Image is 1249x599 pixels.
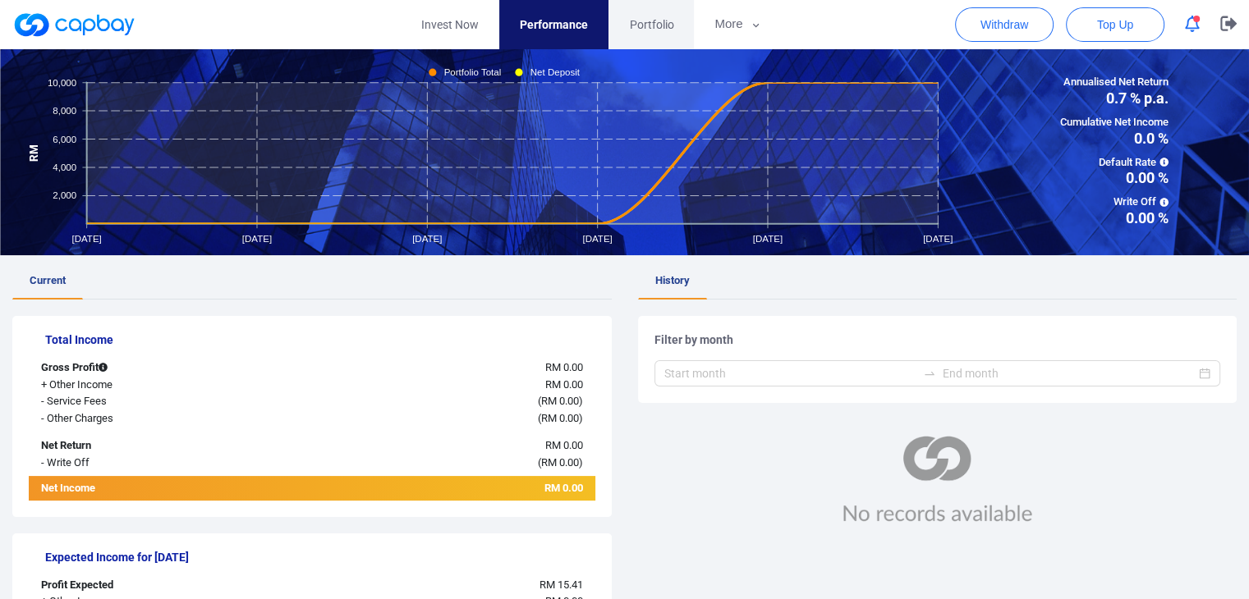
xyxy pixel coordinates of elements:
tspan: 2,000 [53,190,76,200]
span: Performance [520,16,588,34]
span: Write Off [1060,194,1169,211]
span: Annualised Net Return [1060,74,1169,91]
tspan: 10,000 [48,77,76,87]
tspan: 6,000 [53,134,76,144]
div: Net Return [29,437,264,455]
div: Profit Expected [29,577,264,594]
span: swap-right [923,367,936,380]
tspan: [DATE] [71,234,101,244]
span: 0.0 % [1060,131,1169,146]
span: RM 0.00 [540,456,578,469]
div: Net Income [29,480,264,501]
button: Top Up [1066,7,1164,42]
span: RM 15.41 [539,578,582,591]
tspan: [DATE] [582,234,612,244]
div: - Write Off [29,455,264,472]
tspan: Net Deposit [530,67,581,77]
div: - Other Charges [29,410,264,428]
tspan: RM [28,144,40,162]
tspan: 4,000 [53,162,76,172]
span: 0.7 % p.a. [1060,91,1169,106]
tspan: [DATE] [753,234,783,244]
tspan: Portfolio Total [444,67,502,77]
span: Default Rate [1060,154,1169,171]
span: History [655,274,690,286]
span: to [923,367,936,380]
input: Start month [664,364,917,382]
h5: Total Income [45,332,595,347]
span: Portfolio [629,16,673,34]
h5: Expected Income for [DATE] [45,550,595,565]
tspan: [DATE] [412,234,442,244]
span: RM 0.00 [544,482,582,494]
div: ( ) [264,393,595,410]
span: 0.00 % [1060,171,1169,185]
span: RM 0.00 [540,395,578,407]
span: Cumulative Net Income [1060,114,1169,131]
div: Gross Profit [29,359,264,377]
span: RM 0.00 [544,361,582,373]
img: no_record [826,436,1048,524]
div: + Other Income [29,377,264,394]
tspan: [DATE] [923,234,953,244]
span: 0.00 % [1060,211,1169,226]
div: - Service Fees [29,393,264,410]
span: RM 0.00 [540,412,578,424]
span: Current [30,274,66,286]
div: ( ) [264,455,595,472]
span: RM 0.00 [544,378,582,391]
span: Top Up [1097,16,1133,33]
h5: Filter by month [654,332,1221,347]
tspan: [DATE] [242,234,272,244]
button: Withdraw [955,7,1054,42]
input: End month [943,364,1196,382]
span: RM 0.00 [544,439,582,451]
tspan: 8,000 [53,106,76,116]
div: ( ) [264,410,595,428]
